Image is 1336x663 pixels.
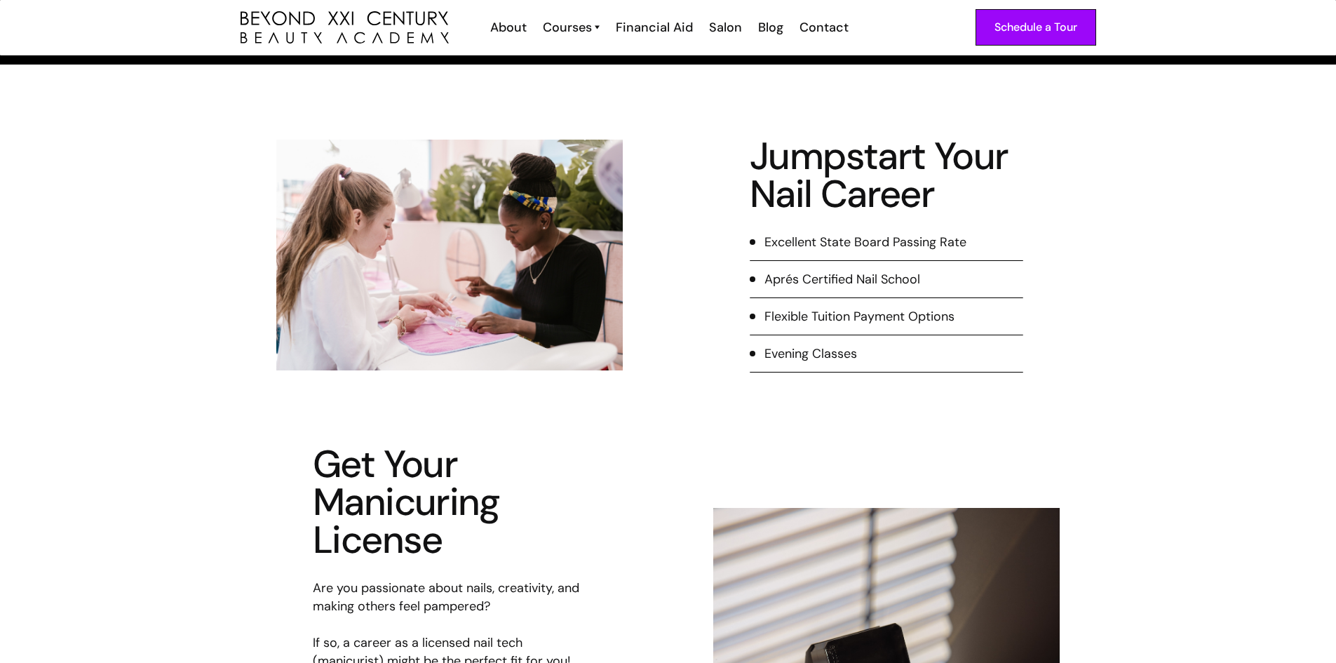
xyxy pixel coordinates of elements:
h2: Jumpstart Your Nail Career [750,138,1023,213]
div: Aprés Certified Nail School [764,270,920,288]
div: Contact [799,18,849,36]
a: About [481,18,534,36]
a: Schedule a Tour [976,9,1096,46]
a: Contact [790,18,856,36]
img: nail tech working at salon [276,140,623,370]
h2: Get Your Manicuring License [313,446,586,559]
div: Courses [543,18,592,36]
div: Schedule a Tour [994,18,1077,36]
div: About [490,18,527,36]
div: Excellent State Board Passing Rate [764,233,966,251]
div: Financial Aid [616,18,693,36]
img: beyond 21st century beauty academy logo [241,11,449,44]
a: home [241,11,449,44]
div: Salon [709,18,742,36]
div: Evening Classes [764,344,857,363]
div: Flexible Tuition Payment Options [764,307,954,326]
a: Courses [543,18,600,36]
a: Salon [700,18,749,36]
a: Financial Aid [607,18,700,36]
div: Blog [758,18,783,36]
a: Blog [749,18,790,36]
